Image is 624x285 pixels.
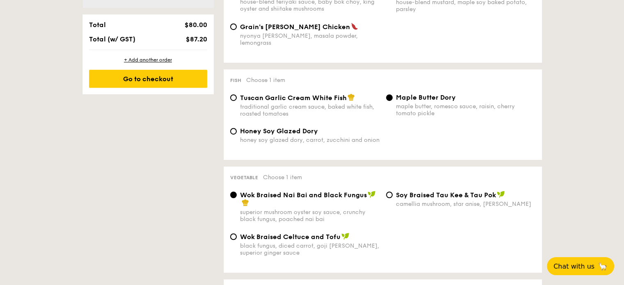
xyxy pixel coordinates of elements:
[230,175,258,180] span: Vegetable
[396,201,535,207] div: camellia mushroom, star anise, [PERSON_NAME]
[240,209,379,223] div: superior mushroom oyster soy sauce, crunchy black fungus, poached nai bai
[240,32,379,46] div: nyonya [PERSON_NAME], masala powder, lemongrass
[351,23,358,30] img: icon-spicy.37a8142b.svg
[240,127,318,135] span: Honey Soy Glazed Dory
[230,78,241,83] span: Fish
[230,94,237,101] input: Tuscan Garlic Cream White Fishtraditional garlic cream sauce, baked white fish, roasted tomatoes
[230,128,237,135] input: Honey Soy Glazed Doryhoney soy glazed dory, carrot, zucchini and onion
[240,23,350,31] span: Grain's [PERSON_NAME] Chicken
[240,94,347,102] span: Tuscan Garlic Cream White Fish
[553,262,594,270] span: Chat with us
[230,192,237,198] input: Wok Braised Nai Bai and Black Fungussuperior mushroom oyster soy sauce, crunchy black fungus, poa...
[368,191,376,198] img: icon-vegan.f8ff3823.svg
[240,137,379,144] div: honey soy glazed dory, carrot, zucchini and onion
[396,191,496,199] span: ⁠Soy Braised Tau Kee & Tau Pok
[240,103,379,117] div: traditional garlic cream sauce, baked white fish, roasted tomatoes
[386,94,393,101] input: Maple Butter Dorymaple butter, romesco sauce, raisin, cherry tomato pickle
[240,191,367,199] span: Wok Braised Nai Bai and Black Fungus
[230,233,237,240] input: Wok Braised Celtuce and Tofublack fungus, diced carrot, goji [PERSON_NAME], superior ginger sauce
[246,77,285,84] span: Choose 1 item
[89,70,207,88] div: Go to checkout
[240,233,341,241] span: Wok Braised Celtuce and Tofu
[547,257,614,275] button: Chat with us🦙
[89,35,135,43] span: Total (w/ GST)
[242,199,249,206] img: icon-chef-hat.a58ddaea.svg
[396,103,535,117] div: maple butter, romesco sauce, raisin, cherry tomato pickle
[396,93,456,101] span: Maple Butter Dory
[386,192,393,198] input: ⁠Soy Braised Tau Kee & Tau Pokcamellia mushroom, star anise, [PERSON_NAME]
[240,242,379,256] div: black fungus, diced carrot, goji [PERSON_NAME], superior ginger sauce
[184,21,207,29] span: $80.00
[89,57,207,63] div: + Add another order
[263,174,302,181] span: Choose 1 item
[230,23,237,30] input: Grain's [PERSON_NAME] Chickennyonya [PERSON_NAME], masala powder, lemongrass
[347,93,355,101] img: icon-chef-hat.a58ddaea.svg
[497,191,505,198] img: icon-vegan.f8ff3823.svg
[185,35,207,43] span: $87.20
[341,233,350,240] img: icon-vegan.f8ff3823.svg
[598,262,608,271] span: 🦙
[89,21,106,29] span: Total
